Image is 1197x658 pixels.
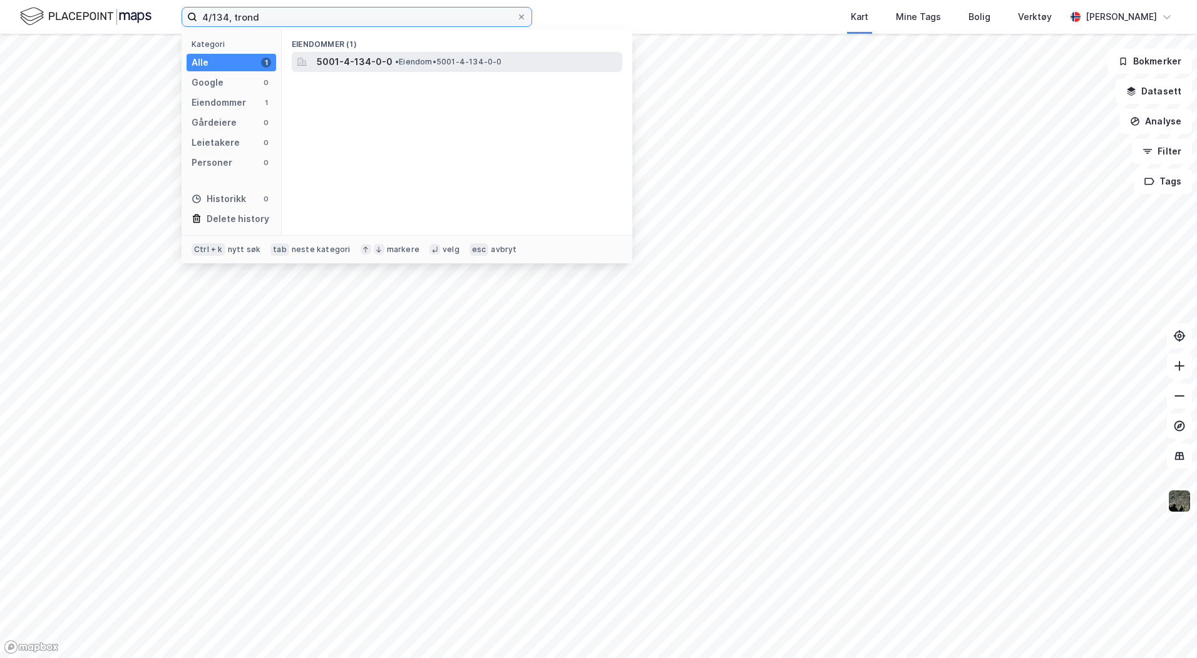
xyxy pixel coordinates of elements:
img: logo.f888ab2527a4732fd821a326f86c7f29.svg [20,6,152,28]
div: Leietakere [192,135,240,150]
span: • [395,57,399,66]
div: Personer [192,155,232,170]
button: Tags [1134,169,1192,194]
div: [PERSON_NAME] [1086,9,1157,24]
img: 9k= [1168,489,1191,513]
button: Datasett [1116,79,1192,104]
div: Google [192,75,223,90]
div: Verktøy [1018,9,1052,24]
input: Søk på adresse, matrikkel, gårdeiere, leietakere eller personer [197,8,516,26]
div: Kontrollprogram for chat [1134,598,1197,658]
div: markere [387,245,419,255]
div: 0 [261,118,271,128]
button: Bokmerker [1107,49,1192,74]
div: velg [443,245,460,255]
div: Eiendommer (1) [282,29,632,52]
div: Mine Tags [896,9,941,24]
div: esc [470,243,489,256]
div: 0 [261,78,271,88]
span: Eiendom • 5001-4-134-0-0 [395,57,502,67]
div: 0 [261,158,271,168]
div: Historikk [192,191,246,206]
div: nytt søk [228,245,261,255]
div: Gårdeiere [192,115,237,130]
iframe: Chat Widget [1134,598,1197,658]
div: Bolig [968,9,990,24]
div: Kart [851,9,868,24]
span: 5001-4-134-0-0 [317,54,393,69]
div: Ctrl + k [192,243,225,256]
div: tab [270,243,289,256]
div: 0 [261,194,271,204]
div: Alle [192,55,208,70]
div: 0 [261,138,271,148]
a: Mapbox homepage [4,640,59,654]
button: Analyse [1119,109,1192,134]
div: 1 [261,58,271,68]
div: neste kategori [292,245,351,255]
div: Kategori [192,39,276,49]
div: Delete history [207,211,269,226]
div: 1 [261,98,271,108]
button: Filter [1132,139,1192,164]
div: avbryt [491,245,516,255]
div: Eiendommer [192,95,246,110]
